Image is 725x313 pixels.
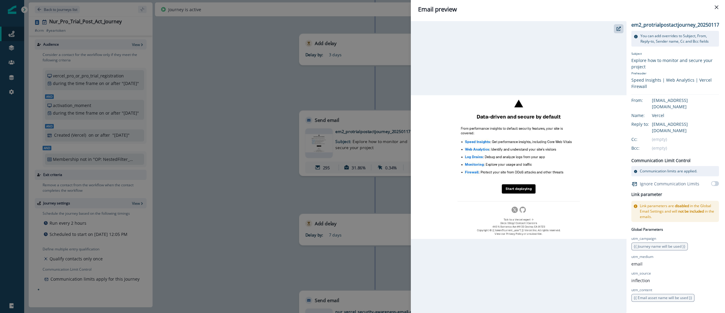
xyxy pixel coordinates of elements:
[640,33,717,44] p: You can add overrides to Subject, From, Reply-to, Sender name, Cc and Bcc fields
[634,295,692,300] span: {{ Email asset name will be used }}
[631,254,653,259] p: utm_medium
[631,191,662,198] h2: Link parameter
[652,136,719,142] div: (empty)
[652,121,719,134] div: [EMAIL_ADDRESS][DOMAIN_NAME]
[631,121,662,127] div: Reply to:
[631,57,719,70] div: Explore how to monitor and secure your project
[652,145,719,151] div: (empty)
[675,203,689,208] span: disabled
[631,145,662,151] div: Bcc:
[631,70,719,77] p: Preheader
[631,261,643,267] p: email
[631,271,651,276] p: utm_source
[631,77,719,90] div: Speed Insights | Web Analytics | Vercel Firewall
[631,21,719,28] p: em2_protrialpostactjourney_20250117
[631,287,652,293] p: utm_content
[631,51,719,57] p: Subject
[631,112,662,119] div: Name:
[631,226,663,232] p: Global Parameters
[411,95,627,239] img: email asset unavailable
[631,236,656,241] p: utm_campaign
[652,112,719,119] div: Vercel
[640,203,717,220] p: Link parameters are in the Global Email Settings and will in the emails.
[631,136,662,142] div: Cc:
[418,5,718,14] div: Email preview
[652,97,719,110] div: [EMAIL_ADDRESS][DOMAIN_NAME]
[712,2,721,12] button: Close
[631,97,662,103] div: From:
[631,277,650,284] p: inflection
[634,244,685,249] span: {{ Journey name will be used }}
[678,209,704,214] span: not be included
